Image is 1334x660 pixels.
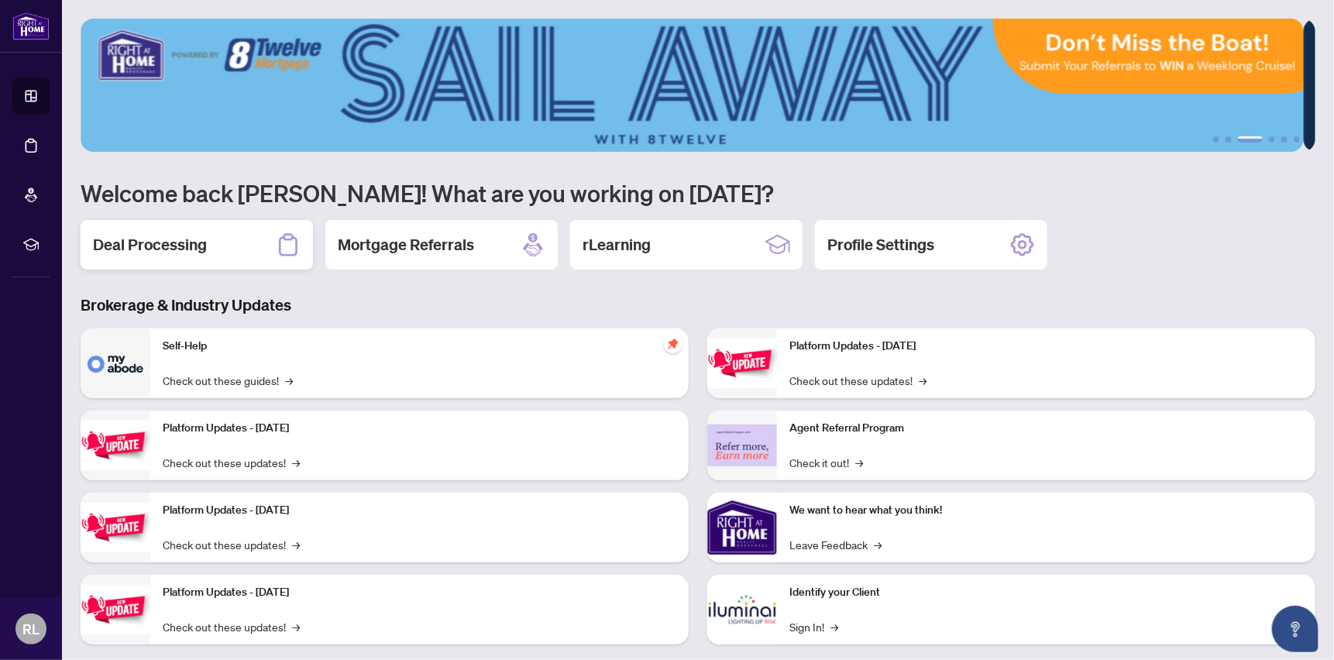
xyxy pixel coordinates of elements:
[163,584,676,601] p: Platform Updates - [DATE]
[163,338,676,355] p: Self-Help
[163,536,300,553] a: Check out these updates!→
[707,339,777,387] img: Platform Updates - June 23, 2025
[707,575,777,645] img: Identify your Client
[1294,136,1300,143] button: 6
[1226,136,1232,143] button: 2
[827,234,934,256] h2: Profile Settings
[583,234,651,256] h2: rLearning
[163,618,300,635] a: Check out these updates!→
[1269,136,1275,143] button: 4
[81,294,1315,316] h3: Brokerage & Industry Updates
[1281,136,1288,143] button: 5
[707,493,777,562] img: We want to hear what you think!
[163,502,676,519] p: Platform Updates - [DATE]
[163,420,676,437] p: Platform Updates - [DATE]
[292,454,300,471] span: →
[22,618,40,640] span: RL
[81,178,1315,208] h1: Welcome back [PERSON_NAME]! What are you working on [DATE]?
[81,328,150,398] img: Self-Help
[81,421,150,469] img: Platform Updates - September 16, 2025
[12,12,50,40] img: logo
[81,585,150,634] img: Platform Updates - July 8, 2025
[789,584,1303,601] p: Identify your Client
[789,454,863,471] a: Check it out!→
[855,454,863,471] span: →
[919,372,927,389] span: →
[163,372,293,389] a: Check out these guides!→
[285,372,293,389] span: →
[830,618,838,635] span: →
[338,234,474,256] h2: Mortgage Referrals
[707,425,777,467] img: Agent Referral Program
[93,234,207,256] h2: Deal Processing
[789,536,882,553] a: Leave Feedback→
[292,618,300,635] span: →
[874,536,882,553] span: →
[1238,136,1263,143] button: 3
[664,335,682,353] span: pushpin
[1272,606,1319,652] button: Open asap
[81,19,1304,152] img: Slide 2
[81,503,150,552] img: Platform Updates - July 21, 2025
[292,536,300,553] span: →
[789,372,927,389] a: Check out these updates!→
[789,502,1303,519] p: We want to hear what you think!
[163,454,300,471] a: Check out these updates!→
[1213,136,1219,143] button: 1
[789,338,1303,355] p: Platform Updates - [DATE]
[789,618,838,635] a: Sign In!→
[789,420,1303,437] p: Agent Referral Program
